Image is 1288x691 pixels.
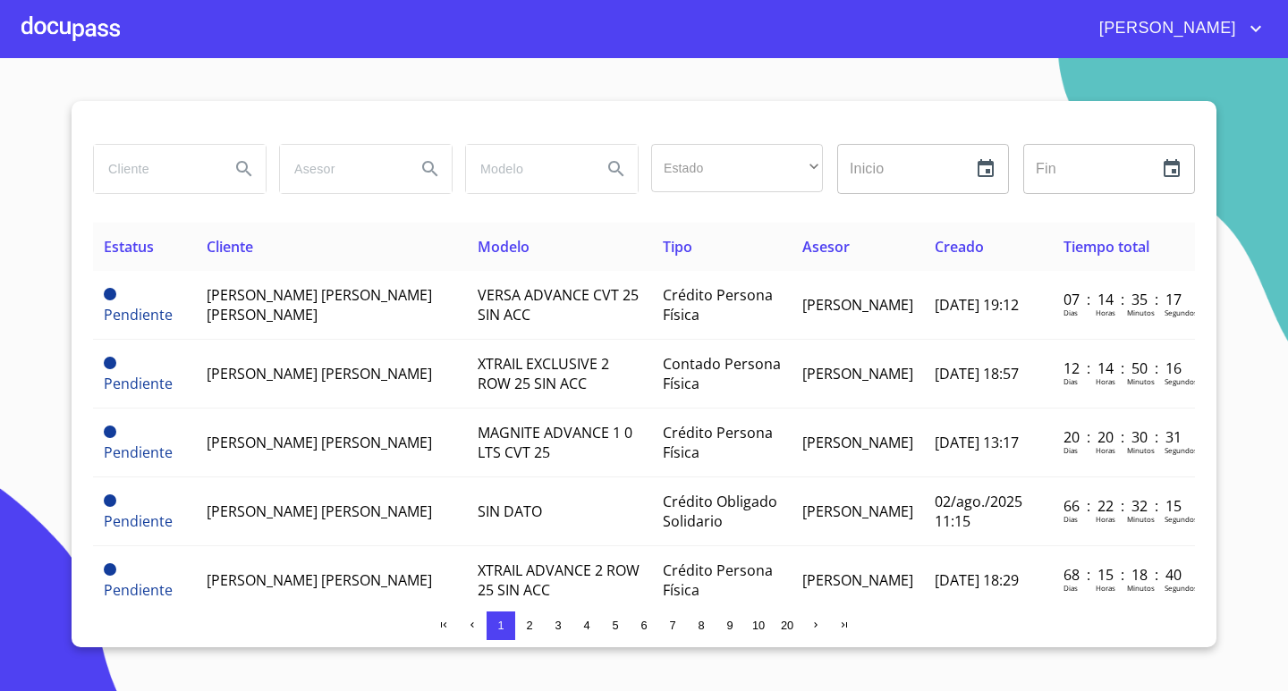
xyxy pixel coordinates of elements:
span: [DATE] 13:17 [935,433,1019,452]
span: [PERSON_NAME] [PERSON_NAME] [PERSON_NAME] [207,285,432,324]
span: Pendiente [104,563,116,576]
button: 2 [515,611,544,640]
span: 1 [497,619,504,632]
button: Search [409,147,452,190]
span: 2 [526,619,532,632]
p: Minutos [1127,514,1155,524]
button: 5 [601,611,630,640]
span: VERSA ADVANCE CVT 25 SIN ACC [478,285,639,324]
span: [PERSON_NAME] [PERSON_NAME] [207,501,432,521]
p: 20 : 20 : 30 : 31 [1063,427,1184,447]
span: 4 [583,619,589,632]
span: 20 [781,619,793,632]
span: 02/ago./2025 11:15 [935,492,1022,531]
span: Pendiente [104,305,173,324]
button: 4 [572,611,601,640]
span: [PERSON_NAME] [802,433,913,452]
span: Crédito Obligado Solidario [663,492,777,531]
span: [PERSON_NAME] [PERSON_NAME] [207,433,432,452]
span: Pendiente [104,442,173,462]
p: Minutos [1127,445,1155,455]
p: Horas [1096,376,1115,386]
span: MAGNITE ADVANCE 1 0 LTS CVT 25 [478,423,632,462]
button: Search [595,147,638,190]
p: Minutos [1127,308,1155,317]
span: Contado Persona Física [663,354,781,393]
button: 6 [630,611,658,640]
span: Pendiente [104,374,173,393]
span: Crédito Persona Física [663,560,773,600]
span: Pendiente [104,494,116,507]
span: [DATE] 19:12 [935,295,1019,315]
input: search [94,145,216,193]
span: [PERSON_NAME] [802,570,913,590]
span: 10 [752,619,765,632]
span: SIN DATO [478,501,542,521]
p: Horas [1096,308,1115,317]
p: Dias [1063,308,1078,317]
p: 66 : 22 : 32 : 15 [1063,496,1184,516]
button: 20 [773,611,801,640]
p: Segundos [1165,583,1198,593]
p: Dias [1063,376,1078,386]
span: 6 [640,619,647,632]
button: 1 [487,611,515,640]
input: search [280,145,402,193]
span: Asesor [802,237,850,257]
span: Pendiente [104,426,116,438]
span: Modelo [478,237,530,257]
button: Search [223,147,266,190]
p: Minutos [1127,376,1155,386]
p: Minutos [1127,583,1155,593]
span: 9 [726,619,733,632]
span: [DATE] 18:57 [935,364,1019,383]
span: Tiempo total [1063,237,1149,257]
span: [DATE] 18:29 [935,570,1019,590]
p: 12 : 14 : 50 : 16 [1063,358,1184,378]
span: [PERSON_NAME] [PERSON_NAME] [207,570,432,590]
span: Cliente [207,237,253,257]
span: XTRAIL ADVANCE 2 ROW 25 SIN ACC [478,560,640,600]
span: [PERSON_NAME] [802,364,913,383]
button: 7 [658,611,687,640]
p: 07 : 14 : 35 : 17 [1063,290,1184,309]
p: Segundos [1165,514,1198,524]
span: Crédito Persona Física [663,285,773,324]
span: 8 [698,619,704,632]
span: [PERSON_NAME] [802,295,913,315]
p: Horas [1096,445,1115,455]
input: search [466,145,588,193]
p: Horas [1096,583,1115,593]
p: 68 : 15 : 18 : 40 [1063,565,1184,585]
p: Horas [1096,514,1115,524]
span: 5 [612,619,618,632]
span: Pendiente [104,580,173,600]
span: 7 [669,619,675,632]
p: Segundos [1165,308,1198,317]
span: XTRAIL EXCLUSIVE 2 ROW 25 SIN ACC [478,354,609,393]
span: Creado [935,237,984,257]
span: 3 [555,619,561,632]
span: Tipo [663,237,692,257]
span: Pendiente [104,511,173,531]
span: Crédito Persona Física [663,423,773,462]
span: Pendiente [104,288,116,300]
span: [PERSON_NAME] [PERSON_NAME] [207,364,432,383]
span: [PERSON_NAME] [802,501,913,521]
span: Estatus [104,237,154,257]
p: Dias [1063,514,1078,524]
button: 10 [744,611,773,640]
p: Dias [1063,583,1078,593]
button: 9 [716,611,744,640]
button: account of current user [1086,14,1267,43]
button: 8 [687,611,716,640]
span: Pendiente [104,357,116,369]
p: Segundos [1165,376,1198,386]
button: 3 [544,611,572,640]
p: Segundos [1165,445,1198,455]
p: Dias [1063,445,1078,455]
div: ​ [651,144,823,192]
span: [PERSON_NAME] [1086,14,1245,43]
